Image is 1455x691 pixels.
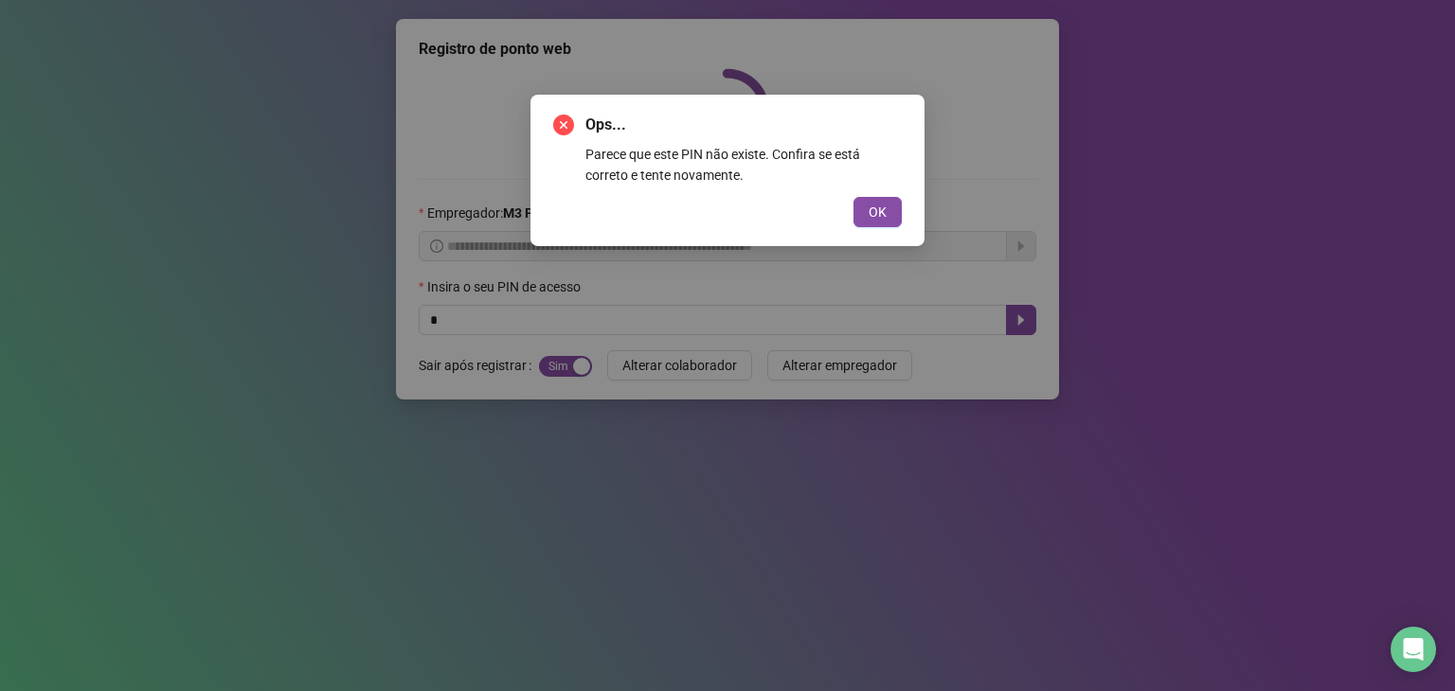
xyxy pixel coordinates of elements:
[553,115,574,135] span: close-circle
[1391,627,1436,672] div: Open Intercom Messenger
[585,144,902,186] div: Parece que este PIN não existe. Confira se está correto e tente novamente.
[869,202,887,222] span: OK
[585,114,902,136] span: Ops...
[853,197,902,227] button: OK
